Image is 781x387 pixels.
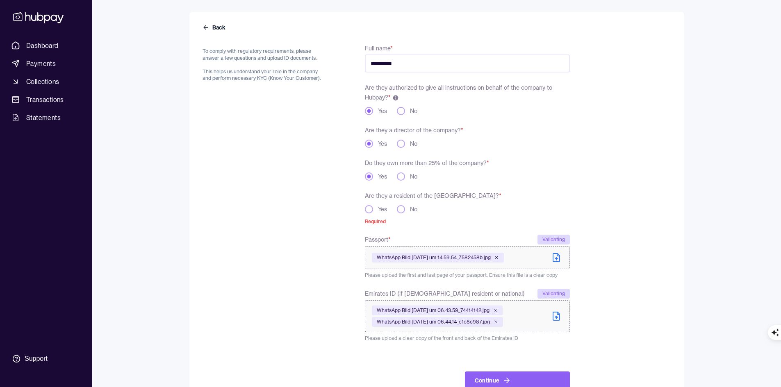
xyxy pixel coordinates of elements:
[26,77,59,86] span: Collections
[410,172,417,181] label: No
[8,38,84,53] a: Dashboard
[365,45,393,52] label: Full name
[377,254,491,261] span: WhatsApp Bild [DATE] um 14.59.54_7582458b.jpg
[365,335,518,341] span: Please upload a clear copy of the front and back of the Emirates ID
[26,59,56,68] span: Payments
[537,289,570,299] div: Validating
[537,235,570,244] div: Validating
[8,56,84,71] a: Payments
[8,350,84,367] a: Support
[365,272,558,278] span: Please upload the first and last page of your passport. Ensure this file is a clear copy
[26,95,64,104] span: Transactions
[26,41,59,50] span: Dashboard
[365,218,569,225] p: Required
[8,110,84,125] a: Statements
[8,92,84,107] a: Transactions
[378,140,387,148] label: Yes
[377,319,490,325] span: WhatsApp Bild [DATE] um 06.44.14_c1c8c987.jpg
[365,192,501,199] label: Are they a resident of the [GEOGRAPHIC_DATA]?
[378,107,387,115] label: Yes
[377,307,490,314] span: WhatsApp Bild [DATE] um 06.43.59_74414142.jpg
[378,172,387,181] label: Yes
[378,205,387,213] label: Yes
[365,84,552,101] span: Are they authorized to give all instructions on behalf of the company to Hubpay?
[203,23,227,32] button: Back
[365,235,391,244] span: Passport
[410,140,417,148] label: No
[365,289,525,299] span: Emirates ID (if [DEMOGRAPHIC_DATA] resident or national)
[365,159,489,167] label: Do they own more than 25% of the company?
[26,113,61,122] span: Statements
[410,205,417,213] label: No
[25,354,48,363] div: Support
[410,107,417,115] label: No
[203,48,326,82] p: To comply with regulatory requirements, please answer a few questions and upload ID documents. Th...
[365,127,463,134] label: Are they a director of the company?
[8,74,84,89] a: Collections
